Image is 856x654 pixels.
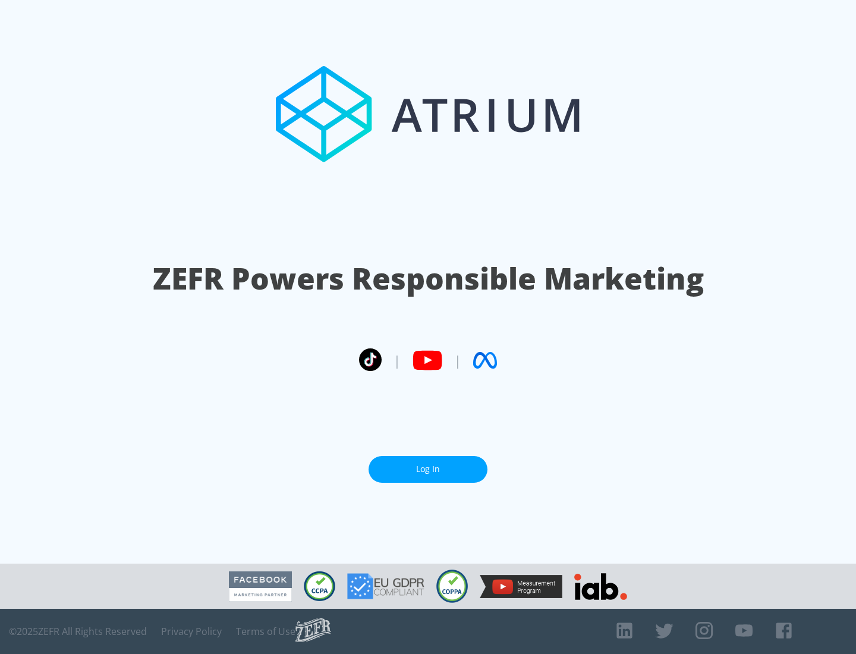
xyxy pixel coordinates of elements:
img: CCPA Compliant [304,571,335,601]
a: Terms of Use [236,625,295,637]
img: COPPA Compliant [436,570,468,603]
img: GDPR Compliant [347,573,424,599]
span: | [394,351,401,369]
img: Facebook Marketing Partner [229,571,292,602]
img: YouTube Measurement Program [480,575,562,598]
img: IAB [574,573,627,600]
a: Log In [369,456,487,483]
a: Privacy Policy [161,625,222,637]
span: © 2025 ZEFR All Rights Reserved [9,625,147,637]
span: | [454,351,461,369]
h1: ZEFR Powers Responsible Marketing [153,258,704,299]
